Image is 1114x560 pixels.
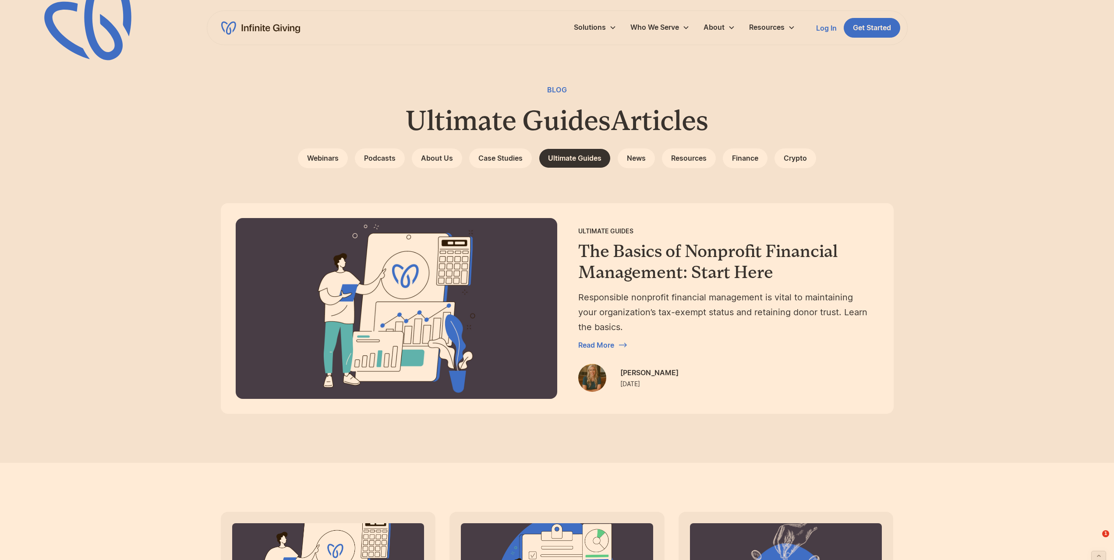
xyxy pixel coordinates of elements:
a: home [221,21,300,35]
a: Get Started [844,18,900,38]
div: Solutions [567,18,623,37]
div: Resources [742,18,802,37]
div: Solutions [574,21,606,33]
a: About Us [412,148,462,168]
h3: The Basics of Nonprofit Financial Management: Start Here [578,241,872,283]
a: Log In [816,23,837,33]
a: Ultimate Guides [539,148,611,168]
div: [DATE] [620,379,640,389]
div: Resources [749,21,785,33]
span: 1 [1102,530,1109,537]
a: Case Studies [469,148,532,168]
div: Log In [816,25,837,32]
div: Who We Serve [630,21,679,33]
div: Responsible nonprofit financial management is vital to maintaining your organization’s tax-exempt... [578,290,872,335]
a: Webinars [298,148,348,168]
div: Read More [578,342,614,349]
a: Resources [662,148,716,168]
div: [PERSON_NAME] [620,367,679,379]
div: Ultimate Guides [578,226,633,236]
iframe: Intercom live chat [1084,530,1105,551]
a: News [618,148,655,168]
a: Finance [723,148,767,168]
div: About [697,18,742,37]
a: Podcasts [355,148,405,168]
h1: Articles [611,103,708,138]
div: About [704,21,725,33]
div: Blog [547,84,567,96]
a: Ultimate GuidesThe Basics of Nonprofit Financial Management: Start HereResponsible nonprofit fina... [222,204,893,413]
div: Who We Serve [623,18,697,37]
a: Crypto [774,148,816,168]
h1: Ultimate Guides [406,103,611,138]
